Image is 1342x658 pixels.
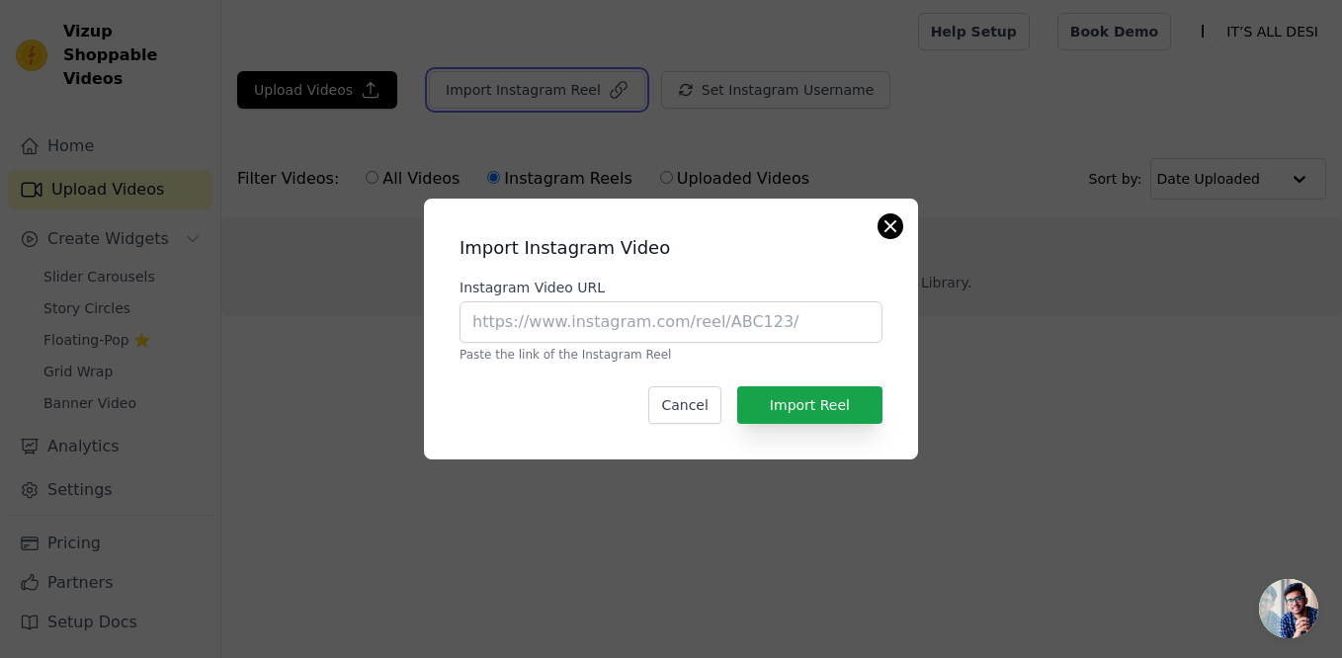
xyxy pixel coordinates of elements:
[460,234,882,262] h2: Import Instagram Video
[460,278,882,297] label: Instagram Video URL
[737,386,882,424] button: Import Reel
[460,347,882,363] p: Paste the link of the Instagram Reel
[879,214,902,238] button: Close modal
[648,386,720,424] button: Cancel
[460,301,882,343] input: https://www.instagram.com/reel/ABC123/
[1259,579,1318,638] a: Open chat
